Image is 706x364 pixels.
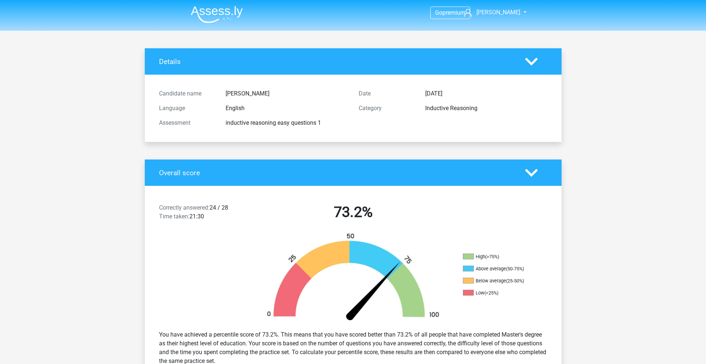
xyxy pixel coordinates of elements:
div: Assessment [154,119,220,127]
span: Go [435,9,442,16]
div: inductive reasoning easy questions 1 [220,119,353,127]
div: (<25%) [484,290,498,296]
h2: 73.2% [259,203,448,221]
div: Language [154,104,220,113]
a: [PERSON_NAME] [461,8,521,17]
div: 24 / 28 21:30 [154,203,253,224]
div: (50-75%) [506,266,524,271]
img: 73.25cbf712a188.png [254,233,452,324]
li: Low [463,290,536,296]
img: Assessly [191,6,243,23]
div: [PERSON_NAME] [220,89,353,98]
div: Candidate name [154,89,220,98]
div: Date [353,89,420,98]
span: [PERSON_NAME] [476,9,520,16]
span: premium [442,9,465,16]
a: Gopremium [431,8,470,18]
li: Above average [463,266,536,272]
li: Below average [463,278,536,284]
div: (25-50%) [506,278,524,284]
div: [DATE] [420,89,553,98]
span: Time taken: [159,213,189,220]
h4: Details [159,57,514,66]
div: Category [353,104,420,113]
li: High [463,254,536,260]
div: Inductive Reasoning [420,104,553,113]
div: English [220,104,353,113]
h4: Overall score [159,169,514,177]
div: (>75%) [485,254,499,259]
span: Correctly answered: [159,204,209,211]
